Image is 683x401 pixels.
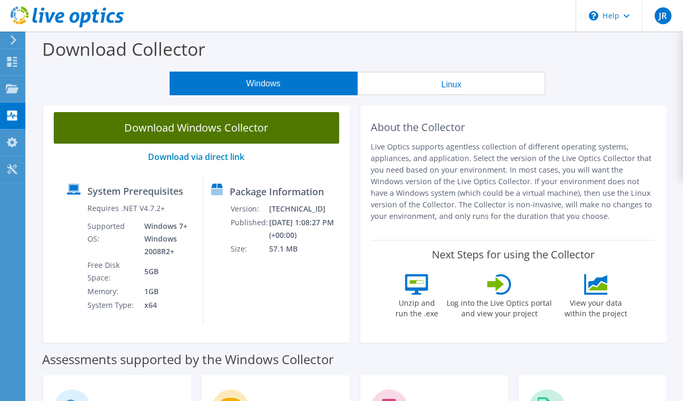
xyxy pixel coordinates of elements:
[87,298,136,312] td: System Type:
[371,141,656,222] p: Live Optics supports agentless collection of different operating systems, appliances, and applica...
[87,219,136,258] td: Supported OS:
[136,285,195,298] td: 1GB
[269,216,345,242] td: [DATE] 1:08:27 PM (+00:00)
[269,242,345,256] td: 57.1 MB
[392,295,441,319] label: Unzip and run the .exe
[42,37,205,61] label: Download Collector
[446,295,552,319] label: Log into the Live Optics portal and view your project
[170,72,358,95] button: Windows
[655,7,671,24] span: JR
[230,242,269,256] td: Size:
[558,295,633,319] label: View your data within the project
[42,354,334,365] label: Assessments supported by the Windows Collector
[136,219,195,258] td: Windows 7+ Windows 2008R2+
[269,202,345,216] td: [TECHNICAL_ID]
[87,285,136,298] td: Memory:
[87,203,165,214] label: Requires .NET V4.7.2+
[87,186,183,196] label: System Prerequisites
[371,121,656,134] h2: About the Collector
[54,112,339,144] a: Download Windows Collector
[136,258,195,285] td: 5GB
[589,11,598,21] svg: \n
[230,186,324,197] label: Package Information
[136,298,195,312] td: x64
[230,216,269,242] td: Published:
[358,72,546,95] button: Linux
[230,202,269,216] td: Version:
[87,258,136,285] td: Free Disk Space:
[432,248,595,261] label: Next Steps for using the Collector
[148,151,244,163] a: Download via direct link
